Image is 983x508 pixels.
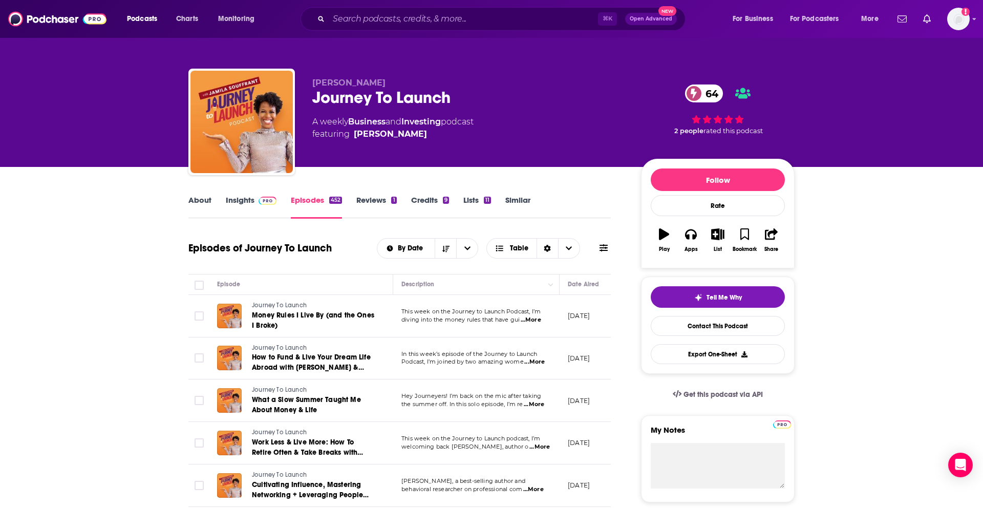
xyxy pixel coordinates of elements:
span: In this week’s episode of the Journey to Launch [401,350,537,357]
div: Play [659,246,670,252]
button: List [704,222,731,259]
div: Open Intercom Messenger [948,453,973,477]
button: Choose View [486,238,580,259]
p: [DATE] [568,311,590,320]
div: Description [401,278,434,290]
span: ⌘ K [598,12,617,26]
button: Follow [651,168,785,191]
a: Jamila Souffrant [354,128,427,140]
p: [DATE] [568,438,590,447]
span: Tell Me Why [707,293,742,302]
h1: Episodes of Journey To Launch [188,242,332,255]
button: Show profile menu [947,8,970,30]
span: behavioral researcher on professional com [401,485,522,493]
a: Similar [505,195,530,219]
a: Credits9 [411,195,449,219]
span: New [658,6,677,16]
span: Money Rules I Live By (and the Ones I Broke) [252,311,374,330]
span: Podcast, I’m joined by two amazing wome [401,358,524,365]
div: 452 [329,197,342,204]
div: List [714,246,722,252]
a: 64 [685,84,723,102]
a: Investing [401,117,441,126]
img: tell me why sparkle [694,293,702,302]
span: This week on the Journey to Launch Podcast, I’m [401,308,541,315]
span: Journey To Launch [252,344,307,351]
button: tell me why sparkleTell Me Why [651,286,785,308]
button: Bookmark [731,222,758,259]
p: [DATE] [568,481,590,490]
button: Export One-Sheet [651,344,785,364]
a: Cultivating Influence, Mastering Networking + Leveraging People Skills To Improve Our Financial L... [252,480,375,500]
a: Work Less & Live More: How To Retire Often & Take Breaks with [PERSON_NAME] [252,437,375,458]
span: Toggle select row [195,353,204,363]
span: Journey To Launch [252,386,307,393]
button: Share [758,222,785,259]
a: How to Fund & Live Your Dream Life Abroad with [PERSON_NAME] & [PERSON_NAME] [252,352,375,373]
button: open menu [120,11,170,27]
img: Podchaser Pro [259,197,276,205]
div: Episode [217,278,240,290]
span: More [861,12,879,26]
a: Money Rules I Live By (and the Ones I Broke) [252,310,375,331]
a: Journey To Launch [252,301,375,310]
span: ...More [524,358,545,366]
label: My Notes [651,425,785,443]
a: Journey To Launch [252,386,375,395]
img: Podchaser - Follow, Share and Rate Podcasts [8,9,106,29]
img: Journey To Launch [190,71,293,173]
a: Business [348,117,386,126]
span: Work Less & Live More: How To Retire Often & Take Breaks with [PERSON_NAME] [252,438,363,467]
input: Search podcasts, credits, & more... [329,11,598,27]
p: [DATE] [568,354,590,363]
a: Show notifications dropdown [919,10,935,28]
span: Journey To Launch [252,471,307,478]
button: Column Actions [545,279,557,291]
span: For Podcasters [790,12,839,26]
button: open menu [725,11,786,27]
a: What a Slow Summer Taught Me About Money & Life [252,395,375,415]
span: Podcasts [127,12,157,26]
a: Episodes452 [291,195,342,219]
span: 2 people [674,127,703,135]
span: Toggle select row [195,396,204,405]
a: Get this podcast via API [665,382,771,407]
div: Bookmark [733,246,757,252]
span: How to Fund & Live Your Dream Life Abroad with [PERSON_NAME] & [PERSON_NAME] [252,353,371,382]
a: Charts [169,11,204,27]
a: Contact This Podcast [651,316,785,336]
p: [DATE] [568,396,590,405]
button: Open AdvancedNew [625,13,677,25]
a: InsightsPodchaser Pro [226,195,276,219]
a: Pro website [773,419,791,429]
span: What a Slow Summer Taught Me About Money & Life [252,395,361,414]
span: 64 [695,84,723,102]
span: Get this podcast via API [683,390,763,399]
span: Journey To Launch [252,429,307,436]
div: 11 [484,197,491,204]
button: open menu [456,239,478,258]
span: ...More [521,316,541,324]
button: open menu [854,11,891,27]
a: Journey To Launch [252,471,375,480]
a: About [188,195,211,219]
span: diving into the money rules that have gui [401,316,520,323]
span: Hey Journeyers! I’m back on the mic after taking [401,392,541,399]
div: 1 [391,197,396,204]
span: ...More [523,485,544,494]
span: Toggle select row [195,311,204,321]
span: For Business [733,12,773,26]
span: Toggle select row [195,438,204,448]
span: This week on the Journey to Launch podcast, I’m [401,435,540,442]
div: 9 [443,197,449,204]
button: open menu [211,11,268,27]
span: rated this podcast [703,127,763,135]
span: [PERSON_NAME] [312,78,386,88]
div: Rate [651,195,785,216]
span: and [386,117,401,126]
button: open menu [783,11,854,27]
img: User Profile [947,8,970,30]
